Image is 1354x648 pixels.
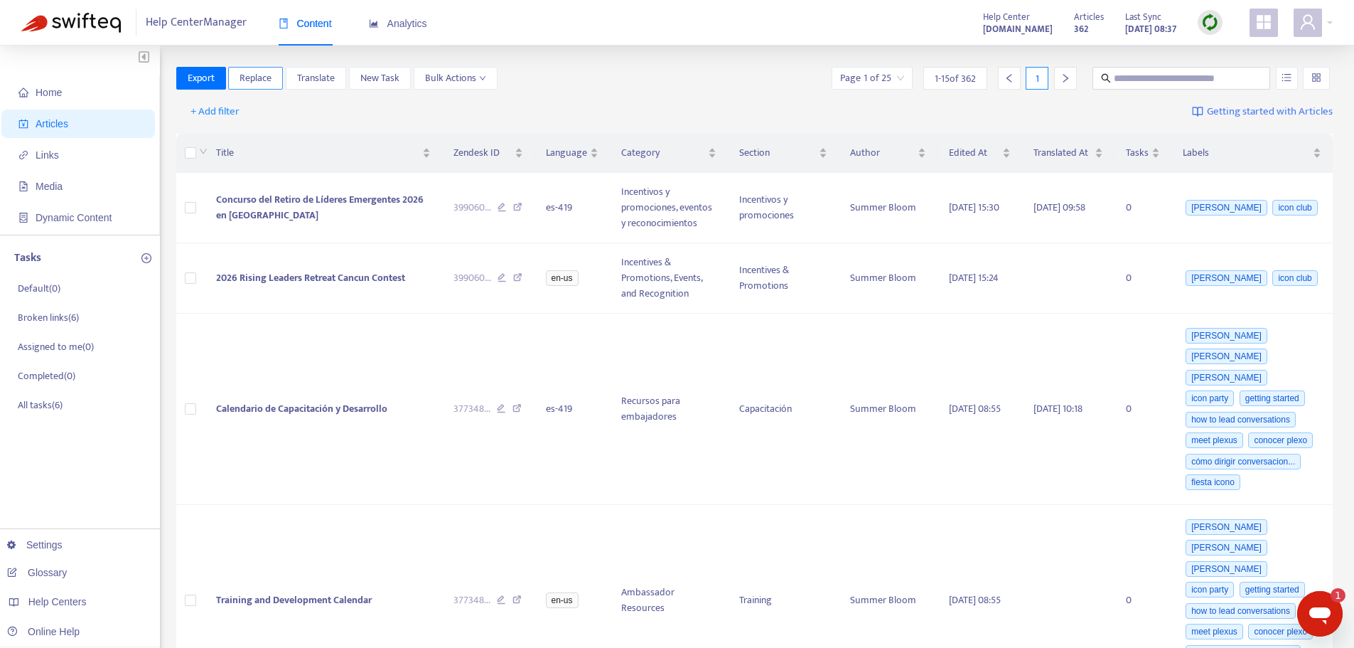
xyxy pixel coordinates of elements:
span: Translate [297,70,335,86]
p: Tasks [14,250,41,267]
span: link [18,150,28,160]
td: Incentivos y promociones [728,173,839,243]
span: cómo dirigir conversacion... [1186,454,1301,469]
span: [DATE] 10:18 [1033,400,1082,417]
td: es-419 [534,173,610,243]
span: left [1004,73,1014,83]
span: Section [739,145,816,161]
span: icon party [1186,391,1234,406]
span: [DATE] 08:55 [949,592,1001,608]
iframe: Number of unread messages [1317,588,1345,602]
th: Labels [1171,134,1333,173]
span: Edited At [949,145,999,161]
iframe: Button to launch messaging window, 1 unread message [1297,591,1343,637]
a: Settings [7,539,63,551]
span: Title [216,145,419,161]
th: Translated At [1022,134,1114,173]
td: Capacitación [728,314,839,505]
span: en-us [546,593,579,608]
td: Incentives & Promotions, Events, and Recognition [610,243,728,314]
img: Swifteq [21,13,121,33]
span: plus-circle [141,253,151,263]
span: New Task [360,70,399,86]
span: [PERSON_NAME] [1186,200,1267,216]
span: Articles [1074,9,1104,25]
th: Category [610,134,728,173]
span: 377348 ... [453,401,490,417]
img: image-link [1192,106,1203,117]
span: area-chart [369,18,379,28]
td: Incentives & Promotions [728,243,839,314]
span: [DATE] 09:58 [1033,199,1085,216]
span: getting started [1240,391,1305,406]
p: Broken links ( 6 ) [18,310,79,325]
span: meet plexus [1186,624,1243,639]
span: Links [36,149,59,161]
span: Home [36,87,62,98]
p: Assigned to me ( 0 ) [18,339,94,354]
span: 399060 ... [453,270,491,286]
span: Language [546,145,587,161]
td: Summer Bloom [839,243,937,314]
span: getting started [1240,582,1305,597]
p: All tasks ( 6 ) [18,398,63,413]
span: 2026 Rising Leaders Retreat Cancun Contest [216,270,405,286]
span: [PERSON_NAME] [1186,561,1267,577]
span: fiesta icono [1186,474,1240,490]
span: Articles [36,118,68,129]
span: icon club [1272,200,1317,216]
strong: [DOMAIN_NAME] [983,21,1053,37]
span: account-book [18,119,28,129]
th: Title [205,134,442,173]
span: Tasks [1126,145,1149,161]
span: Calendario de Capacitación y Desarrollo [216,400,387,417]
td: Summer Bloom [839,173,937,243]
span: [DATE] 08:55 [949,400,1001,417]
a: Getting started with Articles [1192,100,1333,123]
span: Bulk Actions [425,70,486,86]
div: 1 [1026,67,1048,90]
td: 0 [1114,314,1171,505]
span: [PERSON_NAME] [1186,519,1267,535]
span: Author [850,145,915,161]
span: how to lead conversations [1186,412,1296,427]
span: [PERSON_NAME] [1186,349,1267,364]
span: Dynamic Content [36,212,112,223]
span: Training and Development Calendar [216,592,372,608]
a: Online Help [7,626,80,637]
span: meet plexus [1186,432,1243,448]
p: Default ( 0 ) [18,281,60,296]
span: Help Center Manager [146,9,247,36]
span: Export [188,70,215,86]
span: unordered-list [1282,73,1291,83]
img: sync.dc5367851b00ba804db3.png [1201,14,1219,31]
button: New Task [349,67,411,90]
span: [PERSON_NAME] [1186,270,1267,286]
span: Help Centers [28,596,87,607]
button: Bulk Actionsdown [414,67,498,90]
span: Translated At [1033,145,1092,161]
span: user [1299,14,1316,31]
th: Zendesk ID [442,134,534,173]
span: right [1060,73,1070,83]
button: Translate [286,67,346,90]
span: [PERSON_NAME] [1186,328,1267,344]
span: 377348 ... [453,593,490,608]
span: Zendesk ID [453,145,512,161]
span: 399060 ... [453,200,491,216]
span: conocer plexo [1248,432,1313,448]
span: Concurso del Retiro de Líderes Emergentes 2026 en [GEOGRAPHIC_DATA] [216,191,424,223]
strong: [DATE] 08:37 [1125,21,1176,37]
a: Glossary [7,567,67,578]
span: container [18,213,28,223]
span: Labels [1183,145,1310,161]
span: Analytics [369,18,427,29]
span: icon club [1272,270,1317,286]
button: Export [176,67,226,90]
span: file-image [18,181,28,191]
td: 0 [1114,243,1171,314]
span: down [479,75,486,82]
span: home [18,87,28,97]
button: unordered-list [1276,67,1298,90]
span: Getting started with Articles [1207,104,1333,120]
